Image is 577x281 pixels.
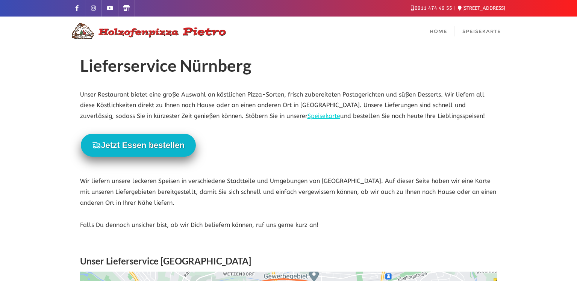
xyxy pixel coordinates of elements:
[411,5,452,11] a: 0911 474 49 55
[81,134,196,157] button: Jetzt Essen bestellen
[422,17,455,45] a: Home
[458,5,505,11] a: [STREET_ADDRESS]
[80,89,497,122] p: Unser Restaurant bietet eine große Auswahl an köstlichen Pizza-Sorten, frisch zubereiteten Pastag...
[80,56,497,78] h1: Lieferservice Nürnberg
[80,252,497,272] h3: Unser Lieferservice [GEOGRAPHIC_DATA]
[80,176,497,208] p: Wir liefern unsere leckeren Speisen in verschiedene Stadtteile und Umgebungen von [GEOGRAPHIC_DAT...
[462,28,501,34] span: Speisekarte
[80,220,497,231] p: Falls Du dennoch unsicher bist, ob wir Dich beliefern können, ruf uns gerne kurz an!
[307,112,340,119] a: Speisekarte
[69,22,227,40] img: Logo
[455,17,509,45] a: Speisekarte
[430,28,447,34] span: Home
